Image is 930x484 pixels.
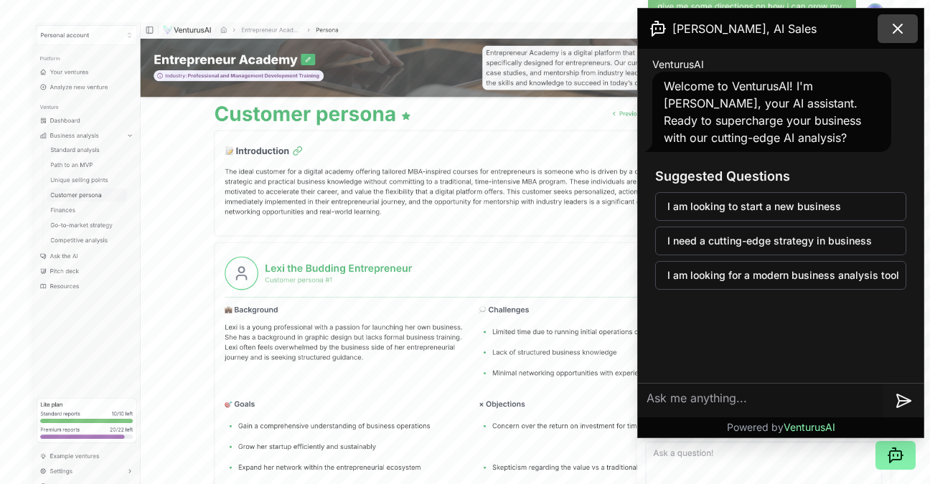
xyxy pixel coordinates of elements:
[655,192,906,221] button: I am looking to start a new business
[727,420,835,435] p: Powered by
[672,20,817,37] span: [PERSON_NAME], AI Sales
[664,79,861,145] span: Welcome to VenturusAI! I'm [PERSON_NAME], your AI assistant. Ready to supercharge your business w...
[652,57,704,72] span: VenturusAI
[655,166,906,186] h3: Suggested Questions
[655,227,906,255] button: I need a cutting-edge strategy in business
[784,421,835,433] span: VenturusAI
[655,261,906,290] button: I am looking for a modern business analysis tool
